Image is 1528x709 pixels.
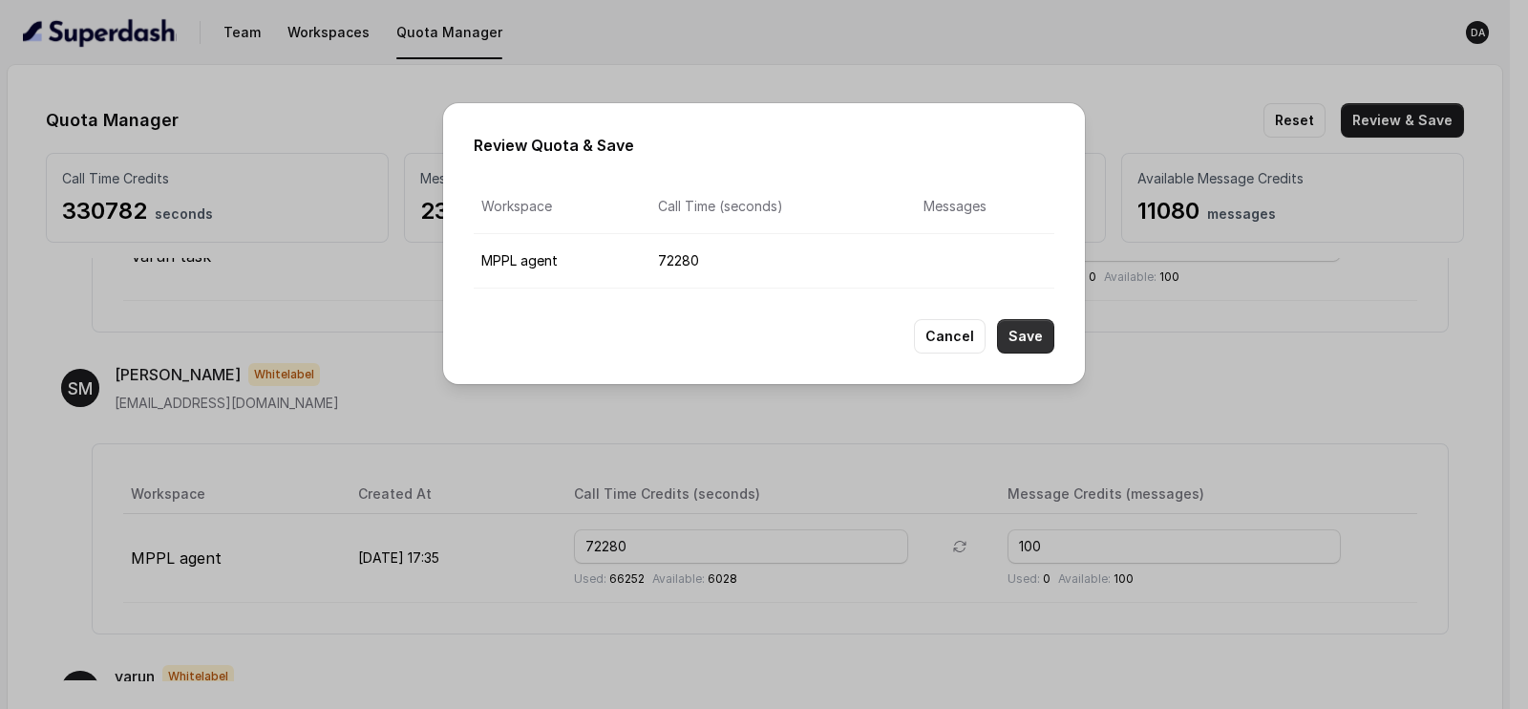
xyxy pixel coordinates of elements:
[997,319,1054,354] button: Save
[643,180,908,234] td: Call Time (seconds)
[908,180,1054,234] td: Messages
[914,319,986,354] button: Cancel
[474,134,1054,157] h2: Review Quota & Save
[643,234,908,289] td: 72280
[474,180,643,234] td: Workspace
[474,234,643,289] td: MPPL agent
